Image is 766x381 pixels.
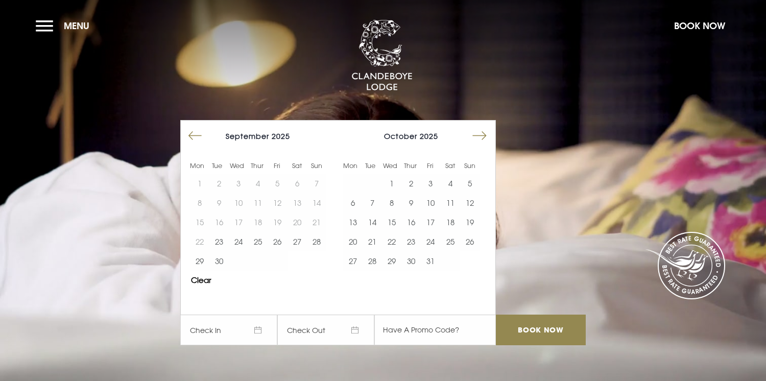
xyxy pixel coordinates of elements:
button: Move backward to switch to the previous month. [185,126,205,146]
td: Choose Saturday, October 4, 2025 as your start date. [441,174,460,193]
button: Menu [36,15,94,37]
td: Choose Thursday, October 23, 2025 as your start date. [401,232,421,251]
button: 26 [460,232,480,251]
button: 7 [363,193,382,212]
button: 11 [441,193,460,212]
button: 18 [441,212,460,232]
td: Choose Tuesday, September 23, 2025 as your start date. [209,232,229,251]
button: 17 [421,212,440,232]
button: 23 [401,232,421,251]
span: October [384,132,417,140]
td: Choose Saturday, October 18, 2025 as your start date. [441,212,460,232]
td: Choose Saturday, September 27, 2025 as your start date. [288,232,307,251]
button: 25 [248,232,268,251]
td: Choose Thursday, October 30, 2025 as your start date. [401,251,421,271]
button: 26 [268,232,287,251]
span: 2025 [420,132,438,140]
td: Choose Monday, October 20, 2025 as your start date. [343,232,363,251]
button: 6 [343,193,363,212]
button: 30 [209,251,229,271]
td: Choose Sunday, October 5, 2025 as your start date. [460,174,480,193]
button: 19 [460,212,480,232]
button: 4 [441,174,460,193]
button: 16 [401,212,421,232]
td: Choose Friday, October 10, 2025 as your start date. [421,193,440,212]
img: Clandeboye Lodge [351,20,413,91]
td: Choose Friday, October 31, 2025 as your start date. [421,251,440,271]
td: Choose Sunday, October 26, 2025 as your start date. [460,232,480,251]
td: Choose Monday, October 27, 2025 as your start date. [343,251,363,271]
button: 15 [382,212,401,232]
td: Choose Monday, October 6, 2025 as your start date. [343,193,363,212]
td: Choose Tuesday, October 7, 2025 as your start date. [363,193,382,212]
button: 22 [382,232,401,251]
td: Choose Wednesday, September 24, 2025 as your start date. [229,232,248,251]
button: 29 [382,251,401,271]
button: 23 [209,232,229,251]
span: Menu [64,20,89,32]
td: Choose Wednesday, October 29, 2025 as your start date. [382,251,401,271]
button: 27 [288,232,307,251]
span: Check Out [277,315,374,345]
input: Have A Promo Code? [374,315,496,345]
button: 12 [460,193,480,212]
button: Clear [191,276,211,284]
td: Choose Monday, September 29, 2025 as your start date. [190,251,209,271]
button: 3 [421,174,440,193]
button: 10 [421,193,440,212]
button: 8 [382,193,401,212]
td: Choose Tuesday, September 30, 2025 as your start date. [209,251,229,271]
button: 29 [190,251,209,271]
input: Book Now [496,315,586,345]
td: Choose Friday, September 26, 2025 as your start date. [268,232,287,251]
button: 30 [401,251,421,271]
td: Choose Wednesday, October 8, 2025 as your start date. [382,193,401,212]
td: Choose Thursday, October 2, 2025 as your start date. [401,174,421,193]
td: Choose Wednesday, October 22, 2025 as your start date. [382,232,401,251]
td: Choose Sunday, October 12, 2025 as your start date. [460,193,480,212]
button: 2 [401,174,421,193]
td: Choose Saturday, October 11, 2025 as your start date. [441,193,460,212]
button: 24 [229,232,248,251]
td: Choose Thursday, October 9, 2025 as your start date. [401,193,421,212]
td: Choose Tuesday, October 28, 2025 as your start date. [363,251,382,271]
button: Book Now [669,15,730,37]
span: September [226,132,269,140]
button: 27 [343,251,363,271]
button: 1 [382,174,401,193]
button: Move forward to switch to the next month. [470,126,489,146]
button: 20 [343,232,363,251]
button: 25 [441,232,460,251]
td: Choose Friday, October 3, 2025 as your start date. [421,174,440,193]
span: Check In [180,315,277,345]
td: Choose Friday, October 17, 2025 as your start date. [421,212,440,232]
button: 24 [421,232,440,251]
td: Choose Thursday, September 25, 2025 as your start date. [248,232,268,251]
td: Choose Thursday, October 16, 2025 as your start date. [401,212,421,232]
button: 5 [460,174,480,193]
button: 9 [401,193,421,212]
td: Choose Wednesday, October 15, 2025 as your start date. [382,212,401,232]
button: 28 [307,232,326,251]
button: 14 [363,212,382,232]
td: Choose Monday, October 13, 2025 as your start date. [343,212,363,232]
td: Choose Sunday, October 19, 2025 as your start date. [460,212,480,232]
td: Choose Sunday, September 28, 2025 as your start date. [307,232,326,251]
button: 31 [421,251,440,271]
td: Choose Tuesday, October 14, 2025 as your start date. [363,212,382,232]
td: Choose Saturday, October 25, 2025 as your start date. [441,232,460,251]
button: 21 [363,232,382,251]
span: 2025 [272,132,290,140]
td: Choose Wednesday, October 1, 2025 as your start date. [382,174,401,193]
td: Choose Tuesday, October 21, 2025 as your start date. [363,232,382,251]
button: 28 [363,251,382,271]
button: 13 [343,212,363,232]
td: Choose Friday, October 24, 2025 as your start date. [421,232,440,251]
